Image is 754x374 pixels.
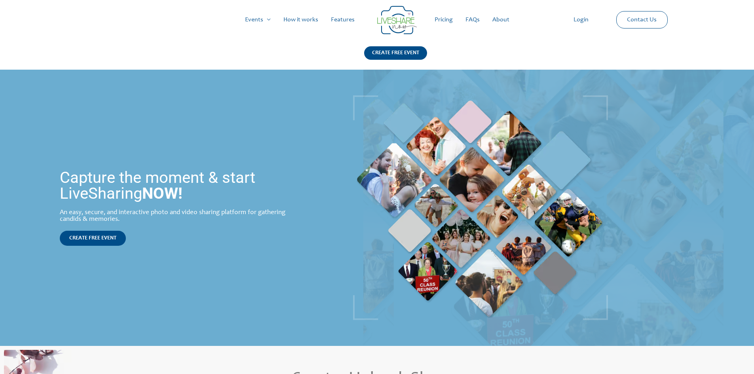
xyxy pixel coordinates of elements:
a: Contact Us [621,11,663,28]
a: Login [567,7,595,32]
a: FAQs [459,7,486,32]
a: Features [325,7,361,32]
nav: Site Navigation [14,7,740,32]
a: CREATE FREE EVENT [364,46,427,70]
span: CREATE FREE EVENT [69,235,116,241]
strong: NOW! [142,184,182,203]
img: Live Photobooth [353,95,608,320]
a: How it works [277,7,325,32]
a: Events [239,7,277,32]
a: Pricing [428,7,459,32]
img: LiveShare logo - Capture & Share Event Memories [377,6,417,34]
h1: Capture the moment & start LiveSharing [60,170,301,201]
a: CREATE FREE EVENT [60,231,126,246]
a: About [486,7,516,32]
div: An easy, secure, and interactive photo and video sharing platform for gathering candids & memories. [60,209,301,223]
div: CREATE FREE EVENT [364,46,427,60]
